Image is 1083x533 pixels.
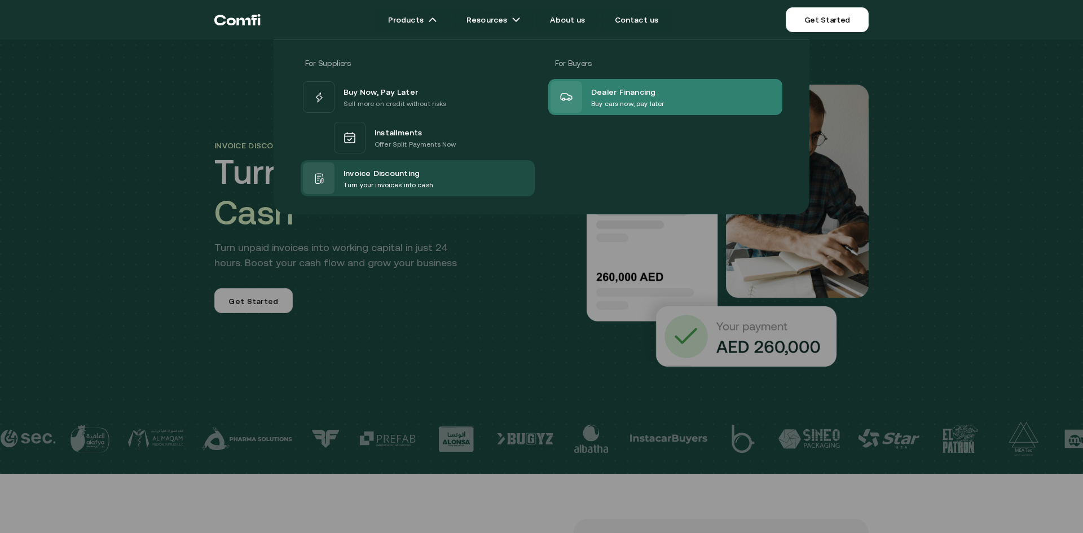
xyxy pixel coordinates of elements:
[375,125,422,139] span: Installments
[344,98,447,109] p: Sell more on credit without risks
[301,160,535,196] a: Invoice DiscountingTurn your invoices into cash
[512,15,521,24] img: arrow icons
[344,85,418,98] span: Buy Now, Pay Later
[601,8,672,31] a: Contact us
[536,8,598,31] a: About us
[591,98,664,109] p: Buy cars now, pay later
[344,179,433,191] p: Turn your invoices into cash
[375,8,451,31] a: Productsarrow icons
[301,115,535,160] a: InstallmentsOffer Split Payments Now
[591,85,656,98] span: Dealer Financing
[344,166,420,179] span: Invoice Discounting
[428,15,437,24] img: arrow icons
[214,3,261,37] a: Return to the top of the Comfi home page
[305,59,350,68] span: For Suppliers
[453,8,534,31] a: Resourcesarrow icons
[548,79,782,115] a: Dealer FinancingBuy cars now, pay later
[375,139,456,150] p: Offer Split Payments Now
[786,7,869,32] a: Get Started
[301,79,535,115] a: Buy Now, Pay LaterSell more on credit without risks
[555,59,592,68] span: For Buyers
